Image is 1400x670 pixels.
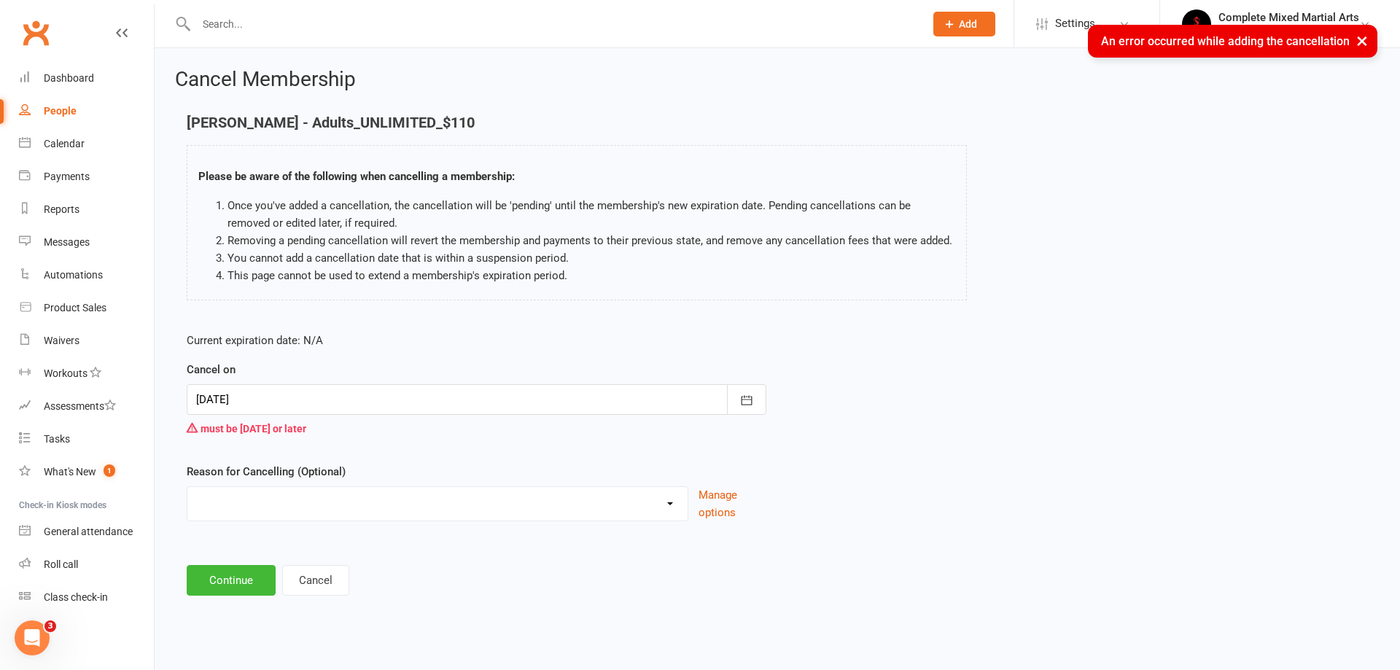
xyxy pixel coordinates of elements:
[44,367,87,379] div: Workouts
[187,565,276,596] button: Continue
[1088,25,1377,58] div: An error occurred while adding the cancellation
[19,95,154,128] a: People
[44,105,77,117] div: People
[19,581,154,614] a: Class kiosk mode
[44,138,85,149] div: Calendar
[187,463,346,480] label: Reason for Cancelling (Optional)
[44,433,70,445] div: Tasks
[19,292,154,324] a: Product Sales
[198,170,515,183] strong: Please be aware of the following when cancelling a membership:
[44,302,106,313] div: Product Sales
[1349,25,1375,56] button: ×
[187,415,766,443] div: must be [DATE] or later
[44,236,90,248] div: Messages
[187,361,236,378] label: Cancel on
[699,486,766,521] button: Manage options
[44,526,133,537] div: General attendance
[227,267,955,284] li: This page cannot be used to extend a membership's expiration period.
[15,620,50,655] iframe: Intercom live chat
[44,72,94,84] div: Dashboard
[227,232,955,249] li: Removing a pending cancellation will revert the membership and payments to their previous state, ...
[175,69,1380,91] h2: Cancel Membership
[192,14,914,34] input: Search...
[19,390,154,423] a: Assessments
[19,324,154,357] a: Waivers
[959,18,977,30] span: Add
[1218,11,1359,24] div: Complete Mixed Martial Arts
[17,15,54,51] a: Clubworx
[44,400,116,412] div: Assessments
[282,565,349,596] button: Cancel
[19,226,154,259] a: Messages
[44,335,79,346] div: Waivers
[44,203,79,215] div: Reports
[187,332,766,349] p: Current expiration date: N/A
[19,456,154,488] a: What's New1
[19,357,154,390] a: Workouts
[1055,7,1095,40] span: Settings
[19,515,154,548] a: General attendance kiosk mode
[19,160,154,193] a: Payments
[19,193,154,226] a: Reports
[19,423,154,456] a: Tasks
[44,269,103,281] div: Automations
[933,12,995,36] button: Add
[44,466,96,478] div: What's New
[19,259,154,292] a: Automations
[1182,9,1211,39] img: thumb_image1717476369.png
[44,620,56,632] span: 3
[44,558,78,570] div: Roll call
[187,114,967,131] h4: [PERSON_NAME] - Adults_UNLIMITED_$110
[19,548,154,581] a: Roll call
[19,128,154,160] a: Calendar
[104,464,115,477] span: 1
[227,249,955,267] li: You cannot add a cancellation date that is within a suspension period.
[19,62,154,95] a: Dashboard
[1218,24,1359,37] div: Complete Mixed Martial Arts
[44,171,90,182] div: Payments
[227,197,955,232] li: Once you've added a cancellation, the cancellation will be 'pending' until the membership's new e...
[44,591,108,603] div: Class check-in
